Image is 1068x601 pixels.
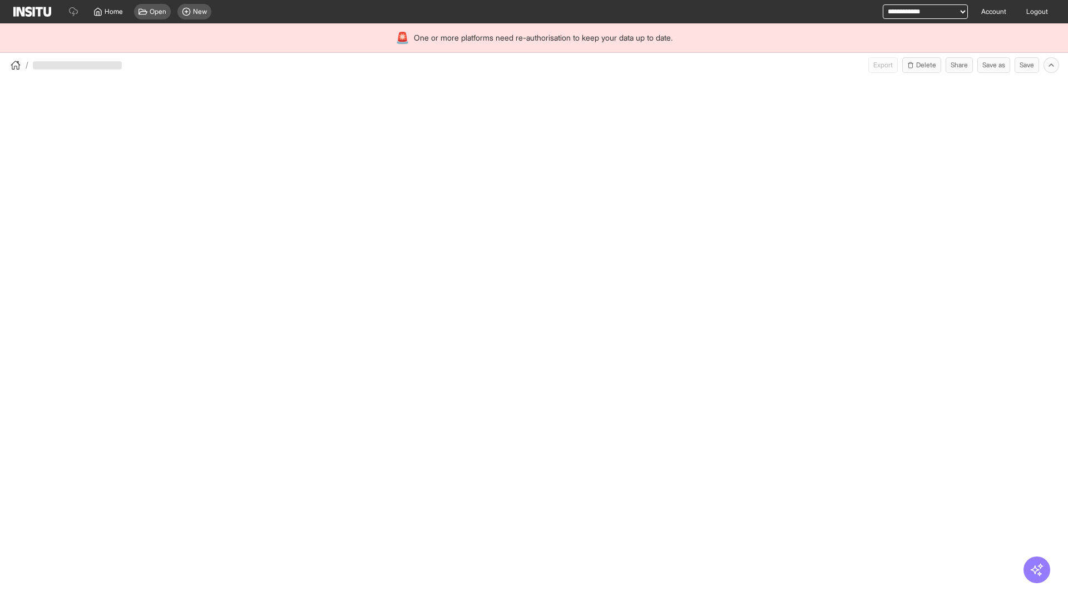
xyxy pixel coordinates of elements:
[13,7,51,17] img: Logo
[977,57,1010,73] button: Save as
[868,57,898,73] span: Can currently only export from Insights reports.
[414,32,673,43] span: One or more platforms need re-authorisation to keep your data up to date.
[1015,57,1039,73] button: Save
[902,57,941,73] button: Delete
[946,57,973,73] button: Share
[150,7,166,16] span: Open
[395,30,409,46] div: 🚨
[26,60,28,71] span: /
[193,7,207,16] span: New
[105,7,123,16] span: Home
[868,57,898,73] button: Export
[9,58,28,72] button: /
